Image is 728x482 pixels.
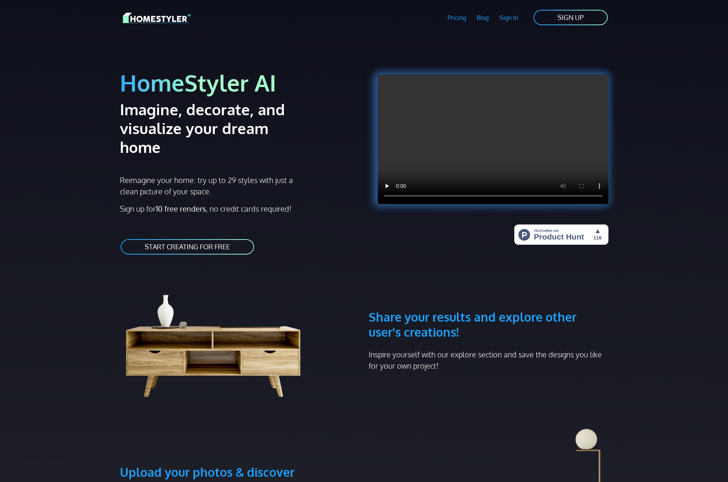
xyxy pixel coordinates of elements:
[123,11,191,24] img: HomeStyler AI logo
[120,69,360,97] h1: HomeStyler AI
[514,224,608,245] img: HomeStyler AI - Interior Design Made Easy: One Click to Your Dream Home | Product Hunt
[120,238,255,255] a: START CREATING FOR FREE
[471,9,494,26] a: Blog
[494,9,524,26] a: Sign In
[156,204,206,214] strong: 10 free renders
[120,174,300,197] p: Reimagine your home: try up to 29 styles with just a clean picture of your space.
[533,9,608,26] a: SIGN UP
[120,273,318,401] img: living room cabinet
[369,349,608,371] p: Inspire yourself with our explore section and save the designs you like for your own project!
[120,100,312,156] h2: Imagine, decorate, and visualize your dream home
[442,9,471,26] a: Pricing
[369,273,608,340] h3: Share your results and explore other user's creations!
[120,203,360,214] p: Sign up for , no credit cards required!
